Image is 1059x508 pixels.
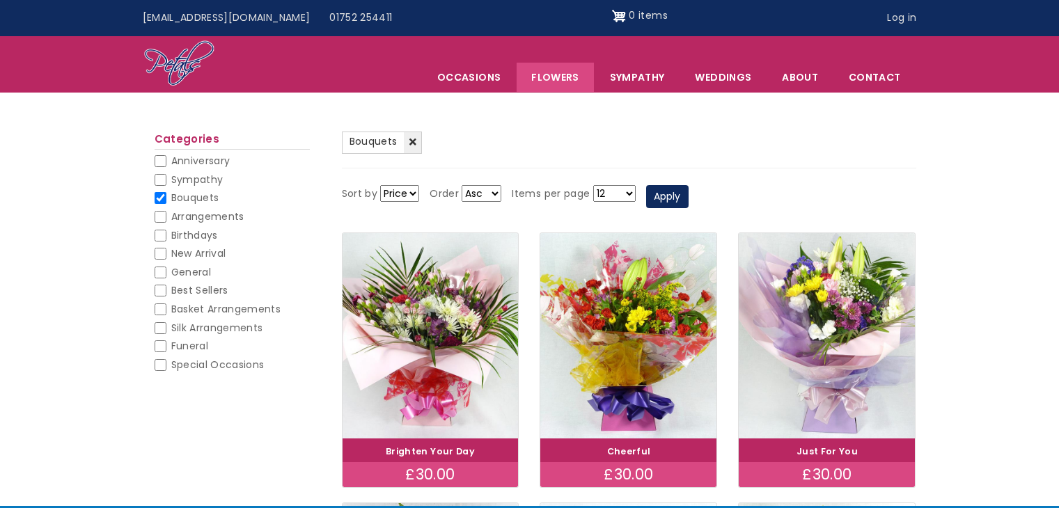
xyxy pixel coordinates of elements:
span: Bouquets [171,191,219,205]
a: Just For You [797,445,858,457]
h2: Categories [155,133,310,150]
div: £30.00 [343,462,519,487]
span: Basket Arrangements [171,302,281,316]
span: Arrangements [171,209,244,223]
a: Cheerful [607,445,651,457]
a: Contact [834,63,915,92]
span: General [171,265,211,279]
a: [EMAIL_ADDRESS][DOMAIN_NAME] [133,5,320,31]
span: Sympathy [171,173,223,186]
a: 01752 254411 [320,5,402,31]
img: Cheerful [540,233,716,438]
span: 0 items [629,8,667,22]
span: Best Sellers [171,283,228,297]
img: Just For You [739,233,915,438]
span: Special Occasions [171,358,265,372]
a: Log in [877,5,926,31]
span: Weddings [680,63,766,92]
span: Anniversary [171,154,230,168]
label: Sort by [342,186,377,203]
img: Shopping cart [612,5,626,27]
a: Brighten Your Day [386,445,475,457]
a: About [767,63,833,92]
span: Funeral [171,339,208,353]
span: New Arrival [171,246,226,260]
div: £30.00 [739,462,915,487]
a: Bouquets [342,132,423,154]
button: Apply [646,185,689,209]
span: Bouquets [350,134,398,148]
span: Occasions [423,63,515,92]
img: Home [143,40,215,88]
label: Order [430,186,459,203]
img: Brighten Your Day [343,233,519,438]
div: £30.00 [540,462,716,487]
label: Items per page [512,186,590,203]
span: Silk Arrangements [171,321,263,335]
a: Flowers [517,63,593,92]
a: Sympathy [595,63,680,92]
span: Birthdays [171,228,218,242]
a: Shopping cart 0 items [612,5,668,27]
